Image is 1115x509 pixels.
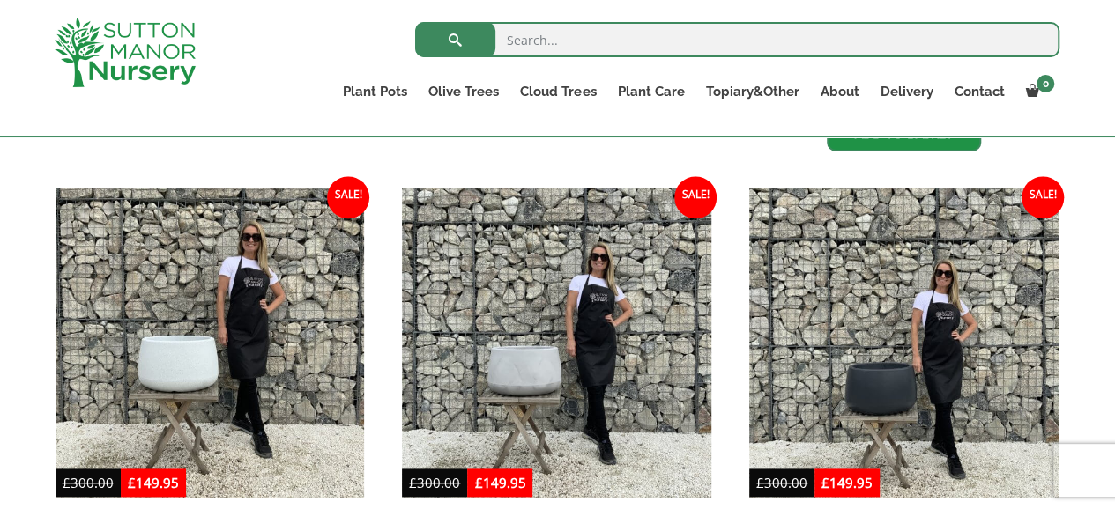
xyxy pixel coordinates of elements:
[327,176,369,218] span: Sale!
[509,79,606,104] a: Cloud Trees
[128,474,136,491] span: £
[1015,79,1059,104] a: 0
[943,79,1015,104] a: Contact
[869,79,943,104] a: Delivery
[418,79,509,104] a: Olive Trees
[821,474,829,491] span: £
[474,474,482,491] span: £
[821,474,873,491] bdi: 149.95
[474,474,525,491] bdi: 149.95
[56,188,365,498] img: The Barolo Pot 50 Colour Granite White (Resin)
[63,474,114,491] bdi: 300.00
[749,188,1059,498] img: The Barolo Pot 50 Colour Charcoal (Resin)
[128,474,179,491] bdi: 149.95
[55,18,196,87] img: logo
[63,474,71,491] span: £
[695,79,809,104] a: Topiary&Other
[1037,75,1054,92] span: 0
[756,474,807,491] bdi: 300.00
[674,176,717,218] span: Sale!
[409,474,417,491] span: £
[756,474,764,491] span: £
[332,79,418,104] a: Plant Pots
[415,22,1059,57] input: Search...
[1022,176,1064,218] span: Sale!
[606,79,695,104] a: Plant Care
[402,188,711,498] img: The Barolo Pot 50 Colour Greystone (Resin)
[409,474,460,491] bdi: 300.00
[809,79,869,104] a: About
